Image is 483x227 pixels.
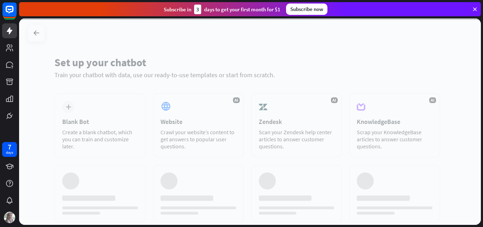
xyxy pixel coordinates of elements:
[6,150,13,155] div: days
[2,142,17,157] a: 7 days
[286,4,327,15] div: Subscribe now
[8,144,11,150] div: 7
[194,5,201,14] div: 3
[164,5,280,14] div: Subscribe in days to get your first month for $1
